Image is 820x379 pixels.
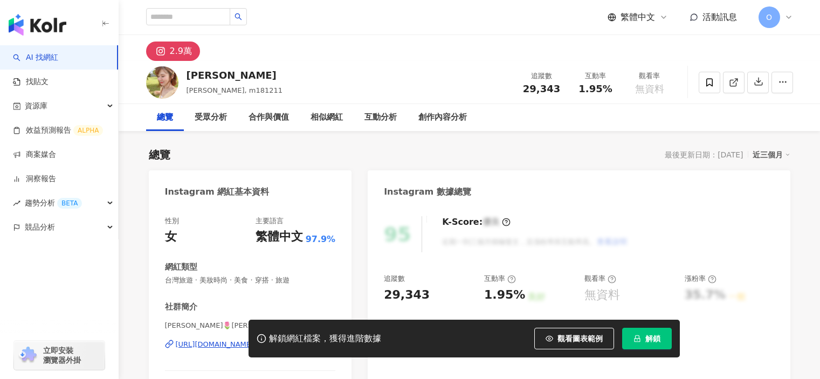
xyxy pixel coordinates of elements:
div: 29,343 [384,287,430,304]
div: 總覽 [149,147,170,162]
a: searchAI 找網紅 [13,52,58,63]
div: 無資料 [584,287,620,304]
button: 解鎖 [622,328,672,349]
div: 女 [165,229,177,245]
a: 找貼文 [13,77,49,87]
div: [PERSON_NAME] [187,68,283,82]
span: 繁體中文 [621,11,655,23]
span: 趨勢分析 [25,191,82,215]
div: 受眾分析 [195,111,227,124]
div: 創作內容分析 [418,111,467,124]
div: 觀看率 [629,71,670,81]
button: 2.9萬 [146,42,200,61]
span: 觀看圖表範例 [557,334,603,343]
span: 立即安裝 瀏覽器外掛 [43,346,81,365]
span: O [766,11,772,23]
img: chrome extension [17,347,38,364]
div: 互動率 [484,274,516,284]
img: KOL Avatar [146,66,178,99]
a: 洞察報告 [13,174,56,184]
div: 最後更新日期：[DATE] [665,150,743,159]
span: 台灣旅遊 · 美妝時尚 · 美食 · 穿搭 · 旅遊 [165,275,336,285]
span: 競品分析 [25,215,55,239]
img: logo [9,14,66,36]
div: 合作與價值 [249,111,289,124]
button: 觀看圖表範例 [534,328,614,349]
span: 1.95% [578,84,612,94]
div: BETA [57,198,82,209]
span: 活動訊息 [702,12,737,22]
span: 無資料 [635,84,664,94]
div: 主要語言 [256,216,284,226]
div: 追蹤數 [384,274,405,284]
div: 觀看率 [584,274,616,284]
span: lock [633,335,641,342]
div: 漲粉率 [685,274,716,284]
div: 2.9萬 [170,44,192,59]
div: 總覽 [157,111,173,124]
span: search [235,13,242,20]
div: 性別 [165,216,179,226]
span: 29,343 [523,83,560,94]
div: 繁體中文 [256,229,303,245]
div: Instagram 網紅基本資料 [165,186,270,198]
div: Instagram 數據總覽 [384,186,471,198]
span: [PERSON_NAME], m181211 [187,86,283,94]
div: 近三個月 [753,148,790,162]
div: 網紅類型 [165,261,197,273]
span: 解鎖 [645,334,660,343]
span: 資源庫 [25,94,47,118]
a: chrome extension立即安裝 瀏覽器外掛 [14,341,105,370]
div: 追蹤數 [521,71,562,81]
div: 解鎖網紅檔案，獲得進階數據 [269,333,381,344]
div: 互動分析 [364,111,397,124]
div: K-Score : [442,216,511,228]
div: 社群簡介 [165,301,197,313]
a: 商案媒合 [13,149,56,160]
div: 相似網紅 [311,111,343,124]
span: 97.9% [306,233,336,245]
div: 互動率 [575,71,616,81]
a: 效益預測報告ALPHA [13,125,103,136]
div: 1.95% [484,287,525,304]
span: rise [13,199,20,207]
